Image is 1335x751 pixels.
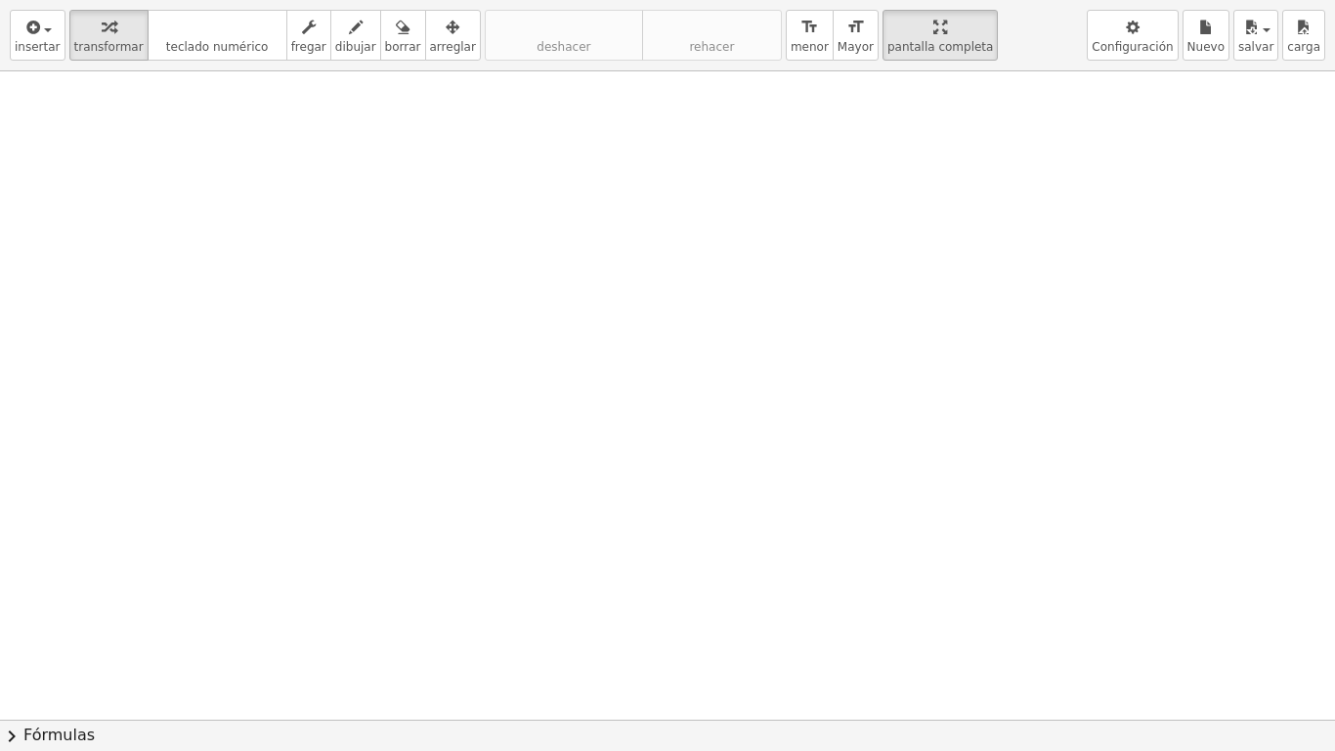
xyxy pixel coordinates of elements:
span: pantalla completa [887,40,994,54]
i: rehacer [647,16,777,39]
span: dibujar [335,40,376,54]
span: deshacer [537,40,590,54]
button: format_sizemenor [786,10,834,61]
i: deshacer [490,16,638,39]
span: fregar [291,40,326,54]
button: deshacerdeshacer [485,10,643,61]
i: format_size [846,16,865,39]
span: rehacer [689,40,734,54]
span: borrar [385,40,421,54]
button: Nuevo [1183,10,1229,61]
button: fregar [286,10,331,61]
span: menor [791,40,829,54]
button: insertar [10,10,65,61]
button: pantalla completa [883,10,999,61]
span: Configuración [1092,40,1173,54]
span: salvar [1238,40,1273,54]
button: arreglar [425,10,481,61]
i: format_size [800,16,819,39]
span: carga [1287,40,1320,54]
span: transformar [74,40,144,54]
button: borrar [380,10,426,61]
span: Nuevo [1187,40,1225,54]
button: Configuración [1087,10,1178,61]
font: Fórmulas [23,725,95,747]
button: carga [1282,10,1325,61]
button: tecladoteclado numérico [148,10,287,61]
span: insertar [15,40,61,54]
span: arreglar [430,40,476,54]
button: dibujar [330,10,381,61]
i: teclado [152,16,282,39]
span: Mayor [838,40,874,54]
button: salvar [1233,10,1278,61]
button: rehacerrehacer [642,10,782,61]
span: teclado numérico [166,40,269,54]
button: transformar [69,10,149,61]
button: format_sizeMayor [833,10,879,61]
